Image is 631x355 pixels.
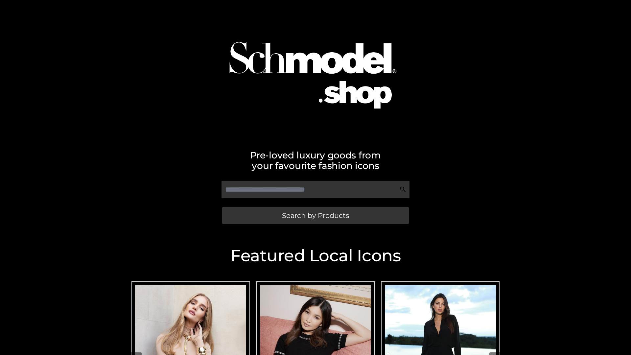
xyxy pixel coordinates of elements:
h2: Pre-loved luxury goods from your favourite fashion icons [128,150,503,171]
span: Search by Products [282,212,349,219]
img: Search Icon [400,186,406,193]
h2: Featured Local Icons​ [128,248,503,264]
a: Search by Products [222,207,409,224]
